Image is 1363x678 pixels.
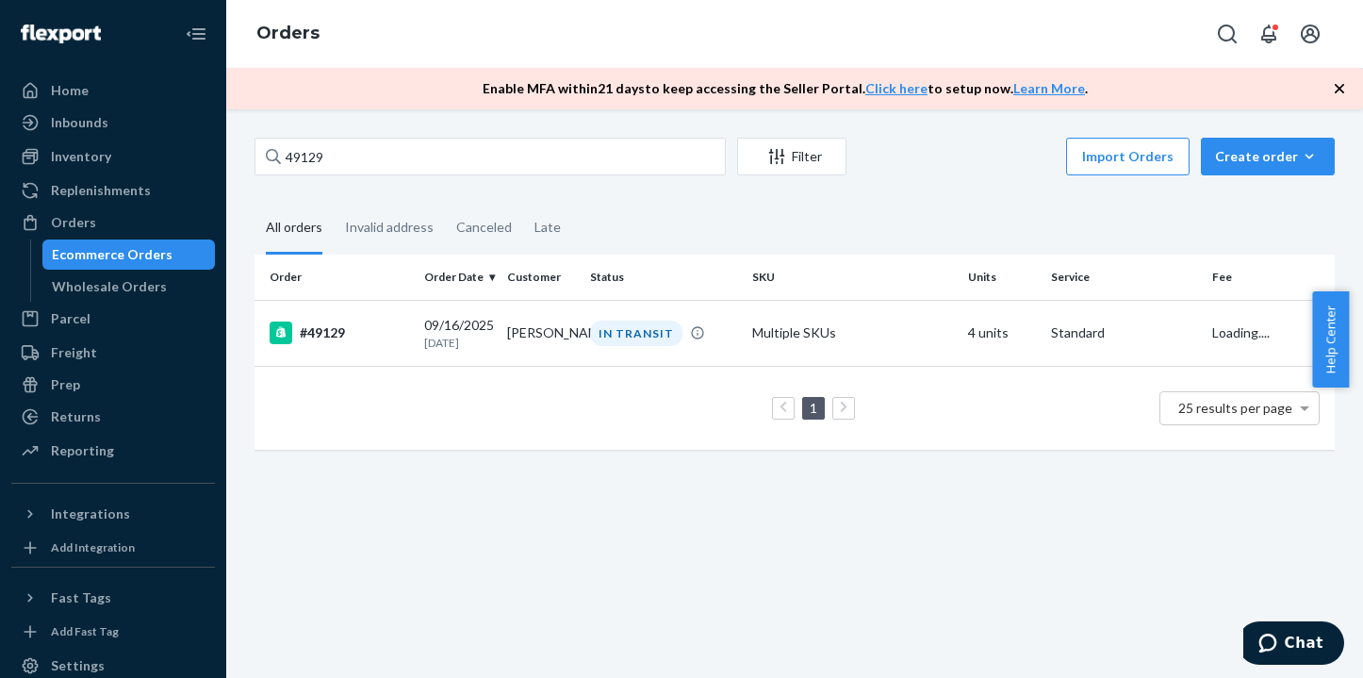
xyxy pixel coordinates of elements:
a: Orders [11,207,215,238]
div: Invalid address [345,203,434,252]
div: 09/16/2025 [424,316,492,351]
div: Add Integration [51,539,135,555]
div: All orders [266,203,322,255]
div: Fast Tags [51,588,111,607]
div: Replenishments [51,181,151,200]
a: Inbounds [11,107,215,138]
th: Fee [1205,255,1335,300]
div: Home [51,81,89,100]
td: Multiple SKUs [745,300,961,366]
p: Enable MFA within 21 days to keep accessing the Seller Portal. to setup now. . [483,79,1088,98]
div: Parcel [51,309,90,328]
button: Create order [1201,138,1335,175]
a: Replenishments [11,175,215,206]
button: Open account menu [1291,15,1329,53]
input: Search orders [255,138,726,175]
button: Import Orders [1066,138,1190,175]
a: Prep [11,370,215,400]
div: Wholesale Orders [52,277,167,296]
iframe: Opens a widget where you can chat to one of our agents [1243,621,1344,669]
a: Orders [256,23,320,43]
div: Freight [51,343,97,362]
button: Filter [737,138,846,175]
img: Flexport logo [21,25,101,43]
div: Add Fast Tag [51,623,119,639]
a: Returns [11,402,215,432]
a: Inventory [11,141,215,172]
ol: breadcrumbs [241,7,335,61]
td: 4 units [961,300,1043,366]
a: Add Integration [11,537,215,559]
a: Page 1 is your current page [806,400,821,416]
th: Units [961,255,1043,300]
div: Customer [507,269,575,285]
div: Orders [51,213,96,232]
div: Settings [51,656,105,675]
div: Returns [51,407,101,426]
a: Home [11,75,215,106]
div: Canceled [456,203,512,252]
th: Status [583,255,745,300]
span: 25 results per page [1178,400,1292,416]
div: IN TRANSIT [590,321,682,346]
td: [PERSON_NAME] [500,300,583,366]
td: Loading.... [1205,300,1335,366]
button: Open Search Box [1208,15,1246,53]
div: #49129 [270,322,409,344]
th: Order Date [417,255,500,300]
p: [DATE] [424,335,492,351]
div: Ecommerce Orders [52,245,172,264]
th: SKU [745,255,961,300]
a: Learn More [1013,80,1085,96]
div: Reporting [51,441,114,460]
a: Click here [865,80,928,96]
div: Integrations [51,504,130,523]
div: Create order [1215,147,1321,166]
a: Wholesale Orders [42,272,216,302]
a: Freight [11,338,215,368]
div: Filter [738,147,846,166]
button: Help Center [1312,291,1349,388]
button: Fast Tags [11,583,215,613]
th: Order [255,255,417,300]
p: Standard [1051,323,1198,342]
button: Close Navigation [177,15,215,53]
a: Parcel [11,304,215,334]
div: Inventory [51,147,111,166]
div: Late [534,203,561,252]
a: Reporting [11,436,215,466]
div: Prep [51,375,80,394]
div: Inbounds [51,113,108,132]
a: Add Fast Tag [11,620,215,643]
th: Service [1043,255,1206,300]
button: Open notifications [1250,15,1288,53]
a: Ecommerce Orders [42,240,216,270]
button: Integrations [11,499,215,529]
